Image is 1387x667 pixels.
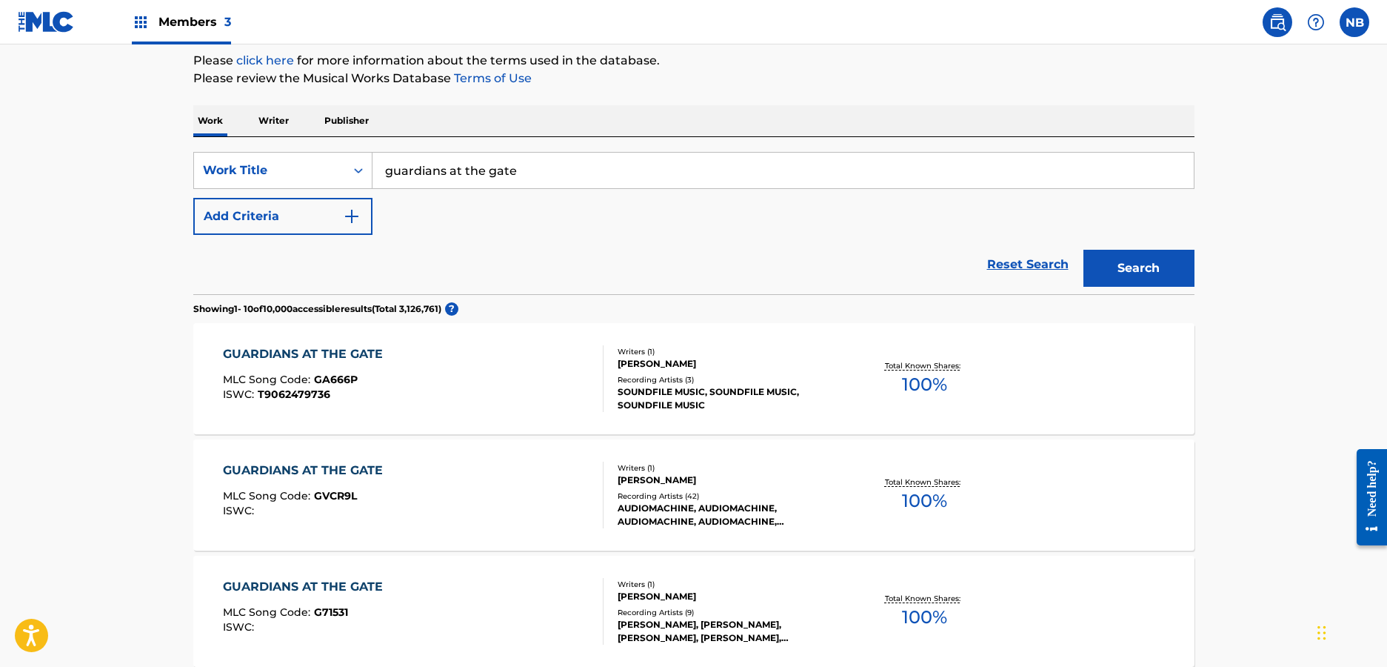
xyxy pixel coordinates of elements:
[618,385,841,412] div: SOUNDFILE MUSIC, SOUNDFILE MUSIC, SOUNDFILE MUSIC
[885,477,964,488] p: Total Known Shares:
[618,607,841,618] div: Recording Artists ( 9 )
[618,346,841,357] div: Writers ( 1 )
[1317,611,1326,655] div: Drag
[193,302,441,316] p: Showing 1 - 10 of 10,000 accessible results (Total 3,126,761 )
[885,360,964,371] p: Total Known Shares:
[193,105,227,136] p: Work
[618,357,841,371] div: [PERSON_NAME]
[1301,7,1331,37] div: Help
[193,439,1194,551] a: GUARDIANS AT THE GATEMLC Song Code:GVCR9LISWC:Writers (1)[PERSON_NAME]Recording Artists (42)AUDIO...
[885,593,964,604] p: Total Known Shares:
[193,198,372,235] button: Add Criteria
[1263,7,1292,37] a: Public Search
[343,208,361,225] img: 9d2ae6d4665cec9f34b9.svg
[1313,596,1387,667] iframe: Chat Widget
[258,388,330,401] span: T9062479736
[223,489,314,502] span: MLC Song Code :
[314,489,357,502] span: GVCR9L
[132,13,150,31] img: Top Rightsholders
[618,579,841,590] div: Writers ( 1 )
[451,71,532,85] a: Terms of Use
[193,152,1194,294] form: Search Form
[618,462,841,474] div: Writers ( 1 )
[618,618,841,645] div: [PERSON_NAME], [PERSON_NAME], [PERSON_NAME], [PERSON_NAME], [PERSON_NAME]
[223,388,258,401] span: ISWC :
[18,11,75,33] img: MLC Logo
[618,491,841,502] div: Recording Artists ( 42 )
[902,371,947,398] span: 100 %
[223,620,258,634] span: ISWC :
[1083,250,1194,287] button: Search
[158,13,231,30] span: Members
[902,604,947,631] span: 100 %
[193,70,1194,87] p: Please review the Musical Works Database
[236,53,294,67] a: click here
[314,373,358,386] span: GA666P
[320,105,373,136] p: Publisher
[193,323,1194,434] a: GUARDIANS AT THE GATEMLC Song Code:GA666PISWC:T9062479736Writers (1)[PERSON_NAME]Recording Artist...
[254,105,293,136] p: Writer
[223,504,258,517] span: ISWC :
[223,373,314,386] span: MLC Song Code :
[1269,13,1286,31] img: search
[223,462,390,479] div: GUARDIANS AT THE GATE
[193,556,1194,667] a: GUARDIANS AT THE GATEMLC Song Code:G71531ISWC:Writers (1)[PERSON_NAME]Recording Artists (9)[PERSO...
[203,162,336,179] div: Work Title
[223,605,314,619] span: MLC Song Code :
[223,345,390,363] div: GUARDIANS AT THE GATE
[445,302,458,316] span: ?
[1307,13,1325,31] img: help
[1346,438,1387,557] iframe: Resource Center
[980,248,1076,281] a: Reset Search
[902,488,947,514] span: 100 %
[618,374,841,385] div: Recording Artists ( 3 )
[224,15,231,29] span: 3
[314,605,348,619] span: G71531
[193,52,1194,70] p: Please for more information about the terms used in the database.
[618,502,841,528] div: AUDIOMACHINE, AUDIOMACHINE, AUDIOMACHINE, AUDIOMACHINE, AUDIOMACHINE
[618,474,841,487] div: [PERSON_NAME]
[223,578,390,596] div: GUARDIANS AT THE GATE
[618,590,841,603] div: [PERSON_NAME]
[1340,7,1369,37] div: User Menu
